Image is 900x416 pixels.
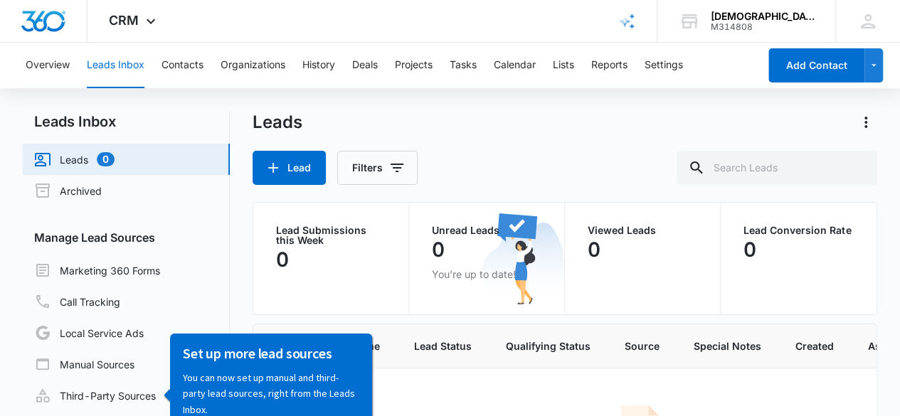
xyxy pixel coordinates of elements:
button: Calendar [494,43,536,88]
div: account id [711,22,815,32]
a: Archived [34,182,102,199]
button: Projects [395,43,433,88]
a: Leads0 [34,151,115,168]
button: Contacts [162,43,203,88]
h2: Leads Inbox [23,111,230,132]
button: Reports [591,43,628,88]
p: Lead Conversion Rate [743,225,854,235]
a: Third-Party Sources [34,387,156,404]
input: Search Leads [677,151,877,185]
p: Lead Submissions this Week [276,225,386,245]
p: Viewed Leads [588,225,697,235]
button: Deals [352,43,378,88]
button: Leads Inbox [87,43,144,88]
button: Overview [26,43,70,88]
span: CRM [109,13,139,28]
a: Manual Sources [34,356,134,373]
h3: Manage Lead Sources [23,229,230,246]
button: History [302,43,335,88]
p: 0 [276,248,289,271]
button: Actions [854,111,877,134]
h1: Leads [253,112,302,133]
p: 0 [432,238,445,261]
span: Qualifying Status [506,338,591,353]
span: Source [625,338,660,353]
span: Special Notes [694,338,761,353]
button: Add Contact [768,48,864,82]
p: Unread Leads [432,225,541,235]
button: Lead [253,151,326,185]
p: 0 [743,238,756,261]
span: Lead Status [414,338,472,353]
button: Lists [553,43,574,88]
div: account name [711,11,815,22]
span: Created [795,338,834,353]
button: Settings [645,43,683,88]
button: Tasks [450,43,477,88]
button: Organizations [221,43,285,88]
p: You’re up to date! [432,267,541,282]
p: 0 [588,238,600,261]
button: Filters [337,151,418,185]
a: Call Tracking [34,293,120,310]
a: Local Service Ads [34,324,144,341]
a: Marketing 360 Forms [34,262,160,279]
